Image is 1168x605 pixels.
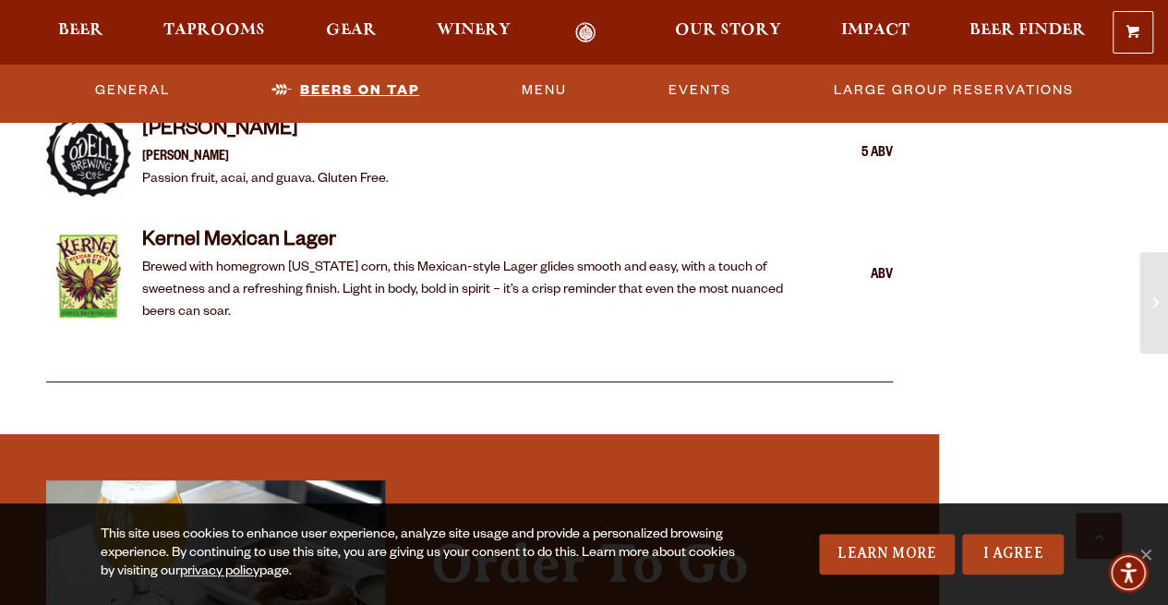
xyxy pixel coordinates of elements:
[801,264,893,288] div: ABV
[101,526,746,582] div: This site uses cookies to enhance user experience, analyze site usage and provide a personalized ...
[841,23,909,38] span: Impact
[314,22,389,43] a: Gear
[142,169,389,191] p: Passion fruit, acai, and guava. Gluten Free.
[425,22,523,43] a: Winery
[142,117,389,147] h4: [PERSON_NAME]
[514,69,574,112] a: Menu
[326,23,377,38] span: Gear
[46,22,115,43] a: Beer
[962,534,1064,575] a: I Agree
[142,228,789,258] h4: Kernel Mexican Lager
[661,69,739,112] a: Events
[663,22,793,43] a: Our Story
[826,69,1081,112] a: Large Group Reservations
[142,258,789,324] p: Brewed with homegrown [US_STATE] corn, this Mexican-style Lager glides smooth and easy, with a to...
[151,22,277,43] a: Taprooms
[957,22,1098,43] a: Beer Finder
[801,142,893,166] div: 5 ABV
[819,534,955,575] a: Learn More
[1108,552,1149,593] div: Accessibility Menu
[88,69,177,112] a: General
[829,22,921,43] a: Impact
[264,69,427,112] a: Beers On Tap
[180,565,259,580] a: privacy policy
[142,147,389,169] p: [PERSON_NAME]
[163,23,265,38] span: Taprooms
[551,22,620,43] a: Odell Home
[58,23,103,38] span: Beer
[969,23,1086,38] span: Beer Finder
[437,23,511,38] span: Winery
[675,23,781,38] span: Our Story
[46,112,131,197] img: Item Thumbnail
[46,234,131,319] img: Item Thumbnail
